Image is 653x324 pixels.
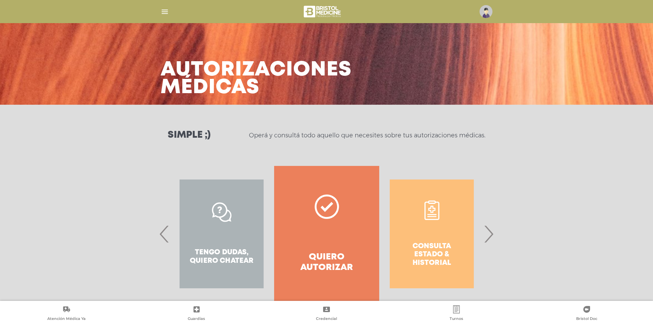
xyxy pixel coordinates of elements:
[158,216,171,252] span: Previous
[161,7,169,16] img: Cober_menu-lines-white.svg
[262,305,391,323] a: Credencial
[450,316,463,322] span: Turnos
[188,316,205,322] span: Guardias
[522,305,652,323] a: Bristol Doc
[274,166,379,302] a: Quiero autorizar
[316,316,337,322] span: Credencial
[391,305,521,323] a: Turnos
[482,216,495,252] span: Next
[249,131,485,139] p: Operá y consultá todo aquello que necesites sobre tus autorizaciones médicas.
[47,316,86,322] span: Atención Médica Ya
[161,61,352,97] h3: Autorizaciones médicas
[1,305,131,323] a: Atención Médica Ya
[576,316,597,322] span: Bristol Doc
[286,252,367,273] h4: Quiero autorizar
[480,5,492,18] img: profile-placeholder.svg
[131,305,261,323] a: Guardias
[303,3,343,20] img: bristol-medicine-blanco.png
[168,131,211,140] h3: Simple ;)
